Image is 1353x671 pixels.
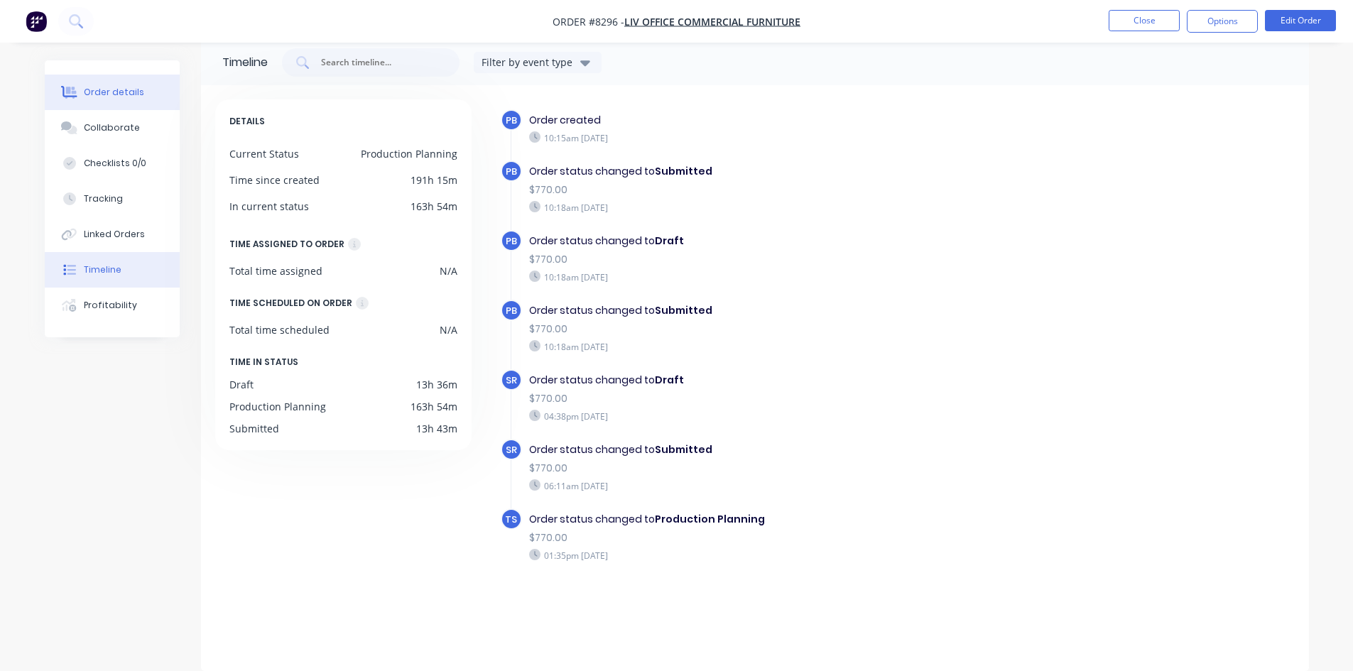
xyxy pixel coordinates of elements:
[529,479,1021,492] div: 06:11am [DATE]
[45,288,180,323] button: Profitability
[655,512,765,526] b: Production Planning
[229,146,299,161] div: Current Status
[529,340,1021,353] div: 10:18am [DATE]
[320,55,438,70] input: Search timeline...
[411,399,457,414] div: 163h 54m
[655,303,712,317] b: Submitted
[529,391,1021,406] div: $770.00
[45,252,180,288] button: Timeline
[529,373,1021,388] div: Order status changed to
[45,181,180,217] button: Tracking
[624,15,800,28] a: Liv Office Commercial Furniture
[506,114,517,127] span: PB
[529,530,1021,545] div: $770.00
[529,512,1021,527] div: Order status changed to
[482,55,577,70] div: Filter by event type
[229,399,326,414] div: Production Planning
[1187,10,1258,33] button: Options
[529,271,1021,283] div: 10:18am [DATE]
[222,54,268,71] div: Timeline
[45,75,180,110] button: Order details
[529,461,1021,476] div: $770.00
[440,322,457,337] div: N/A
[529,442,1021,457] div: Order status changed to
[229,377,254,392] div: Draft
[505,513,517,526] span: TS
[84,157,146,170] div: Checklists 0/0
[553,15,624,28] span: Order #8296 -
[229,199,309,214] div: In current status
[506,165,517,178] span: PB
[440,263,457,278] div: N/A
[84,192,123,205] div: Tracking
[529,201,1021,214] div: 10:18am [DATE]
[506,304,517,317] span: PB
[474,52,602,73] button: Filter by event type
[229,421,279,436] div: Submitted
[529,410,1021,422] div: 04:38pm [DATE]
[655,164,712,178] b: Submitted
[416,377,457,392] div: 13h 36m
[26,11,47,32] img: Factory
[1109,10,1180,31] button: Close
[506,234,517,248] span: PB
[506,443,517,457] span: SR
[229,173,320,187] div: Time since created
[84,299,137,312] div: Profitability
[84,228,145,241] div: Linked Orders
[45,217,180,252] button: Linked Orders
[411,199,457,214] div: 163h 54m
[45,110,180,146] button: Collaborate
[229,322,330,337] div: Total time scheduled
[229,114,265,129] span: DETAILS
[529,252,1021,267] div: $770.00
[229,354,298,370] span: TIME IN STATUS
[529,322,1021,337] div: $770.00
[529,164,1021,179] div: Order status changed to
[416,421,457,436] div: 13h 43m
[229,263,322,278] div: Total time assigned
[529,549,1021,562] div: 01:35pm [DATE]
[84,86,144,99] div: Order details
[361,146,457,161] div: Production Planning
[529,303,1021,318] div: Order status changed to
[506,373,517,387] span: SR
[229,295,352,311] div: TIME SCHEDULED ON ORDER
[45,146,180,181] button: Checklists 0/0
[84,263,121,276] div: Timeline
[411,173,457,187] div: 191h 15m
[529,234,1021,249] div: Order status changed to
[655,234,684,248] b: Draft
[655,373,684,387] b: Draft
[84,121,140,134] div: Collaborate
[655,442,712,457] b: Submitted
[1265,10,1336,31] button: Edit Order
[229,236,344,252] div: TIME ASSIGNED TO ORDER
[529,131,1021,144] div: 10:15am [DATE]
[529,182,1021,197] div: $770.00
[529,113,1021,128] div: Order created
